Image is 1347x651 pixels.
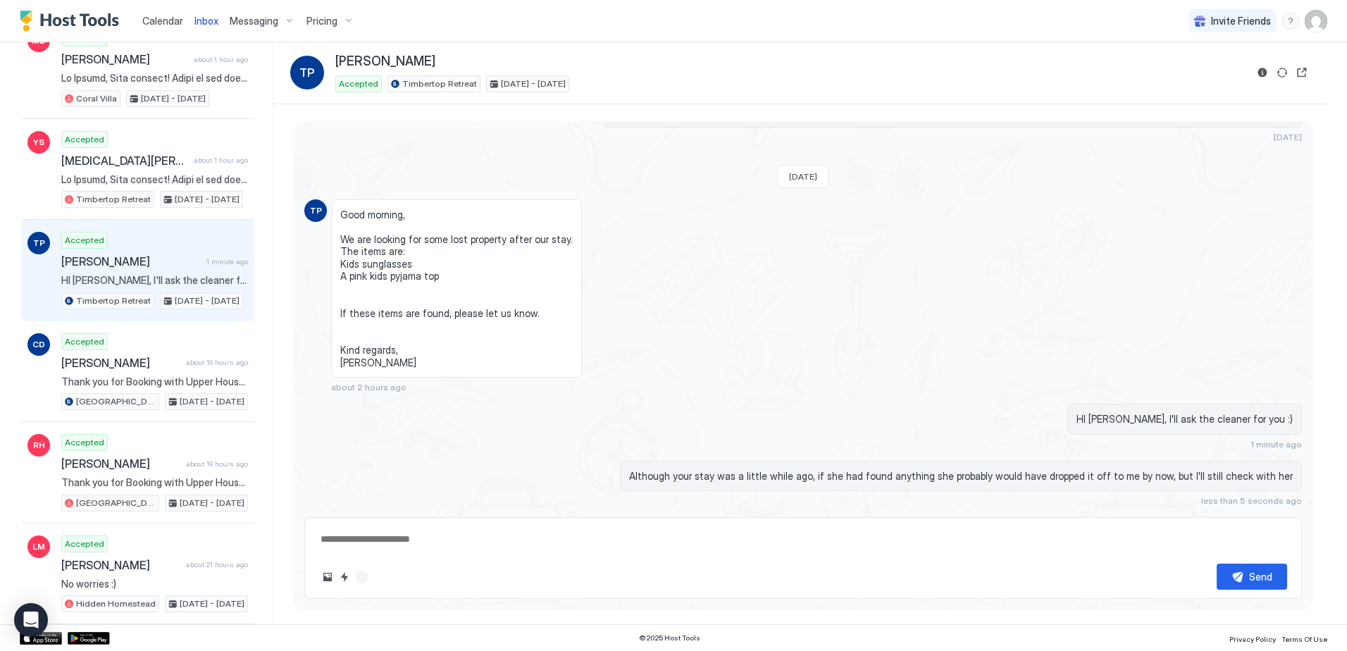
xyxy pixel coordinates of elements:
[1217,564,1287,590] button: Send
[61,154,188,168] span: [MEDICAL_DATA][PERSON_NAME]
[180,597,244,610] span: [DATE] - [DATE]
[20,632,62,645] a: App Store
[310,204,322,217] span: TP
[65,335,104,348] span: Accepted
[1282,13,1299,30] div: menu
[61,72,248,85] span: Lo Ipsumd, Sita consect! Adipi el sed doe te inci utla! 😁✨ E dolo magnaa en adm ve quisnos exer u...
[299,64,315,81] span: TP
[230,15,278,27] span: Messaging
[186,459,248,469] span: about 19 hours ago
[61,558,180,572] span: [PERSON_NAME]
[61,578,248,590] span: No worries :)
[32,540,45,553] span: LM
[1274,64,1291,81] button: Sync reservation
[76,395,156,408] span: [GEOGRAPHIC_DATA]
[32,338,45,351] span: CD
[61,274,248,287] span: HI [PERSON_NAME], I'll ask the cleaner for you :)
[1293,64,1310,81] button: Open reservation
[1281,635,1327,643] span: Terms Of Use
[1249,569,1272,584] div: Send
[194,15,218,27] span: Inbox
[1250,439,1302,449] span: 1 minute ago
[33,439,45,452] span: RH
[76,597,156,610] span: Hidden Homestead
[61,476,248,489] span: Thank you for Booking with Upper House! We hope you are looking forward to your stay. Check in an...
[61,173,248,186] span: Lo Ipsumd, Sita consect! Adipi el sed doe te inci utla! 😁✨ E dolo magnaa en adm ve quisnos exer u...
[61,254,201,268] span: [PERSON_NAME]
[1201,495,1302,506] span: less than 5 seconds ago
[1305,10,1327,32] div: User profile
[1229,631,1276,645] a: Privacy Policy
[186,358,248,367] span: about 16 hours ago
[1211,15,1271,27] span: Invite Friends
[1076,413,1293,426] span: HI [PERSON_NAME], I'll ask the cleaner for you :)
[33,136,44,149] span: YS
[14,603,48,637] div: Open Intercom Messenger
[194,156,248,165] span: about 1 hour ago
[142,15,183,27] span: Calendar
[68,632,110,645] a: Google Play Store
[20,11,125,32] a: Host Tools Logo
[141,92,206,105] span: [DATE] - [DATE]
[76,497,156,509] span: [GEOGRAPHIC_DATA]
[175,193,240,206] span: [DATE] - [DATE]
[142,13,183,28] a: Calendar
[402,77,477,90] span: Timbertop Retreat
[76,193,151,206] span: Timbertop Retreat
[194,55,248,64] span: about 1 hour ago
[639,633,700,643] span: © 2025 Host Tools
[1274,132,1302,142] span: [DATE]
[186,560,248,569] span: about 21 hours ago
[336,569,353,585] button: Quick reply
[175,294,240,307] span: [DATE] - [DATE]
[629,470,1293,483] span: Although your stay was a little while ago, if she had found anything she probably would have drop...
[65,133,104,146] span: Accepted
[33,237,45,249] span: TP
[61,457,180,471] span: [PERSON_NAME]
[1281,631,1327,645] a: Terms Of Use
[319,569,336,585] button: Upload image
[65,436,104,449] span: Accepted
[61,52,188,66] span: [PERSON_NAME]
[340,209,573,369] span: Good morning, We are looking for some lost property after our stay. The items are: Kids sunglasse...
[180,395,244,408] span: [DATE] - [DATE]
[206,257,248,266] span: 1 minute ago
[76,92,117,105] span: Coral Villa
[789,171,817,182] span: [DATE]
[331,382,406,392] span: about 2 hours ago
[335,54,435,70] span: [PERSON_NAME]
[65,234,104,247] span: Accepted
[194,13,218,28] a: Inbox
[61,356,180,370] span: [PERSON_NAME]
[1254,64,1271,81] button: Reservation information
[180,497,244,509] span: [DATE] - [DATE]
[76,294,151,307] span: Timbertop Retreat
[61,376,248,388] span: Thank you for Booking with Upper House! We hope you are looking forward to your stay. Check in an...
[1229,635,1276,643] span: Privacy Policy
[306,15,337,27] span: Pricing
[65,538,104,550] span: Accepted
[339,77,378,90] span: Accepted
[501,77,566,90] span: [DATE] - [DATE]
